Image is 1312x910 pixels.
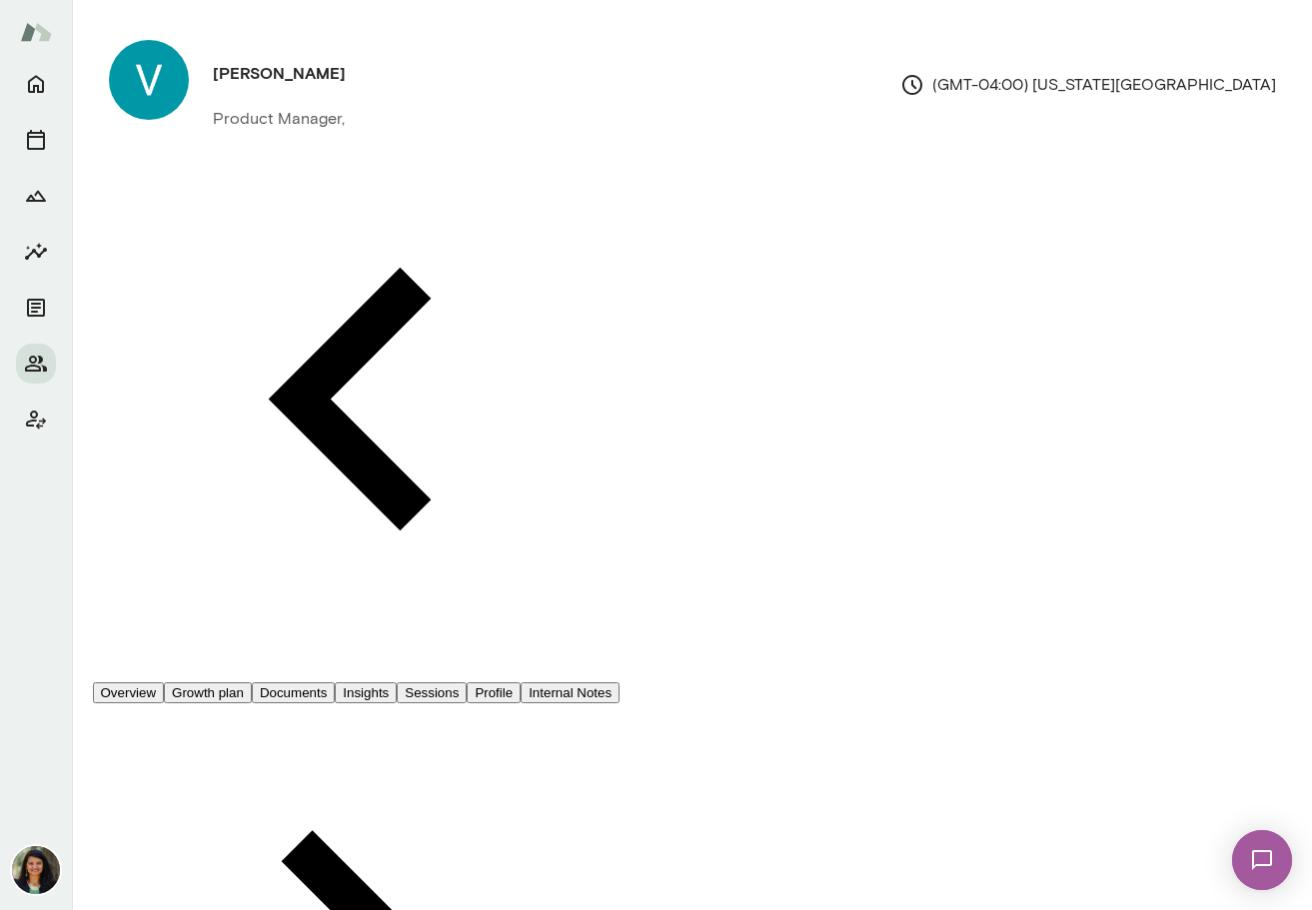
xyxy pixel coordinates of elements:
[109,40,189,120] img: Versha Singh
[16,400,56,440] button: Client app
[16,120,56,160] button: Sessions
[164,682,252,703] button: Growth plan
[213,107,346,131] p: Product Manager,
[397,682,467,703] button: Sessions
[16,176,56,216] button: Growth Plan
[467,682,521,703] button: Profile
[20,13,52,51] img: Mento
[16,64,56,104] button: Home
[252,682,335,703] button: Documents
[16,232,56,272] button: Insights
[213,61,346,85] h4: [PERSON_NAME]
[521,682,620,703] button: Internal Notes
[93,682,165,703] button: Overview
[335,682,397,703] button: Insights
[16,288,56,328] button: Documents
[12,846,60,894] img: Nina Patel
[16,344,56,384] button: Members
[900,73,1276,97] p: (GMT-04:00) [US_STATE][GEOGRAPHIC_DATA]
